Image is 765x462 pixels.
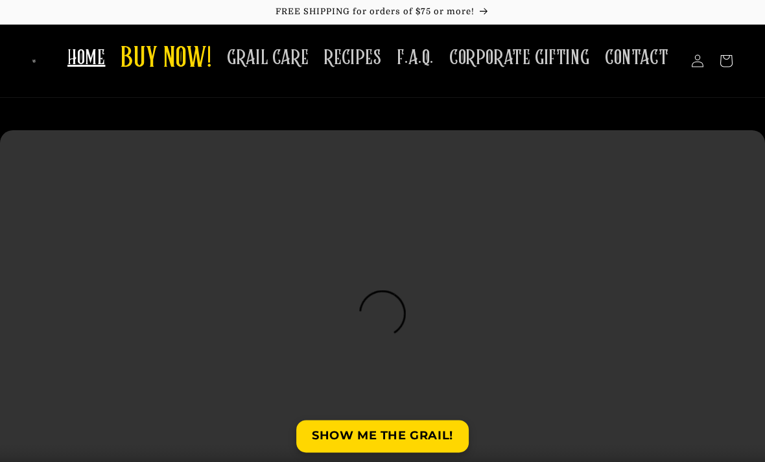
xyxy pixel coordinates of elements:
img: The Whiskey Grail [32,60,36,63]
a: RECIPES [316,38,389,78]
a: BUY NOW! [113,34,219,85]
a: F.A.Q. [389,38,441,78]
a: CORPORATE GIFTING [441,38,597,78]
span: RECIPES [324,45,381,71]
span: GRAIL CARE [227,45,309,71]
span: CONTACT [605,45,668,71]
a: HOME [60,38,113,78]
span: F.A.Q. [397,45,434,71]
p: FREE SHIPPING for orders of $75 or more! [13,6,752,17]
a: CONTACT [597,38,676,78]
a: GRAIL CARE [219,38,316,78]
span: CORPORATE GIFTING [449,45,589,71]
span: BUY NOW! [121,41,211,77]
a: SHOW ME THE GRAIL! [296,421,469,452]
span: HOME [67,45,105,71]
